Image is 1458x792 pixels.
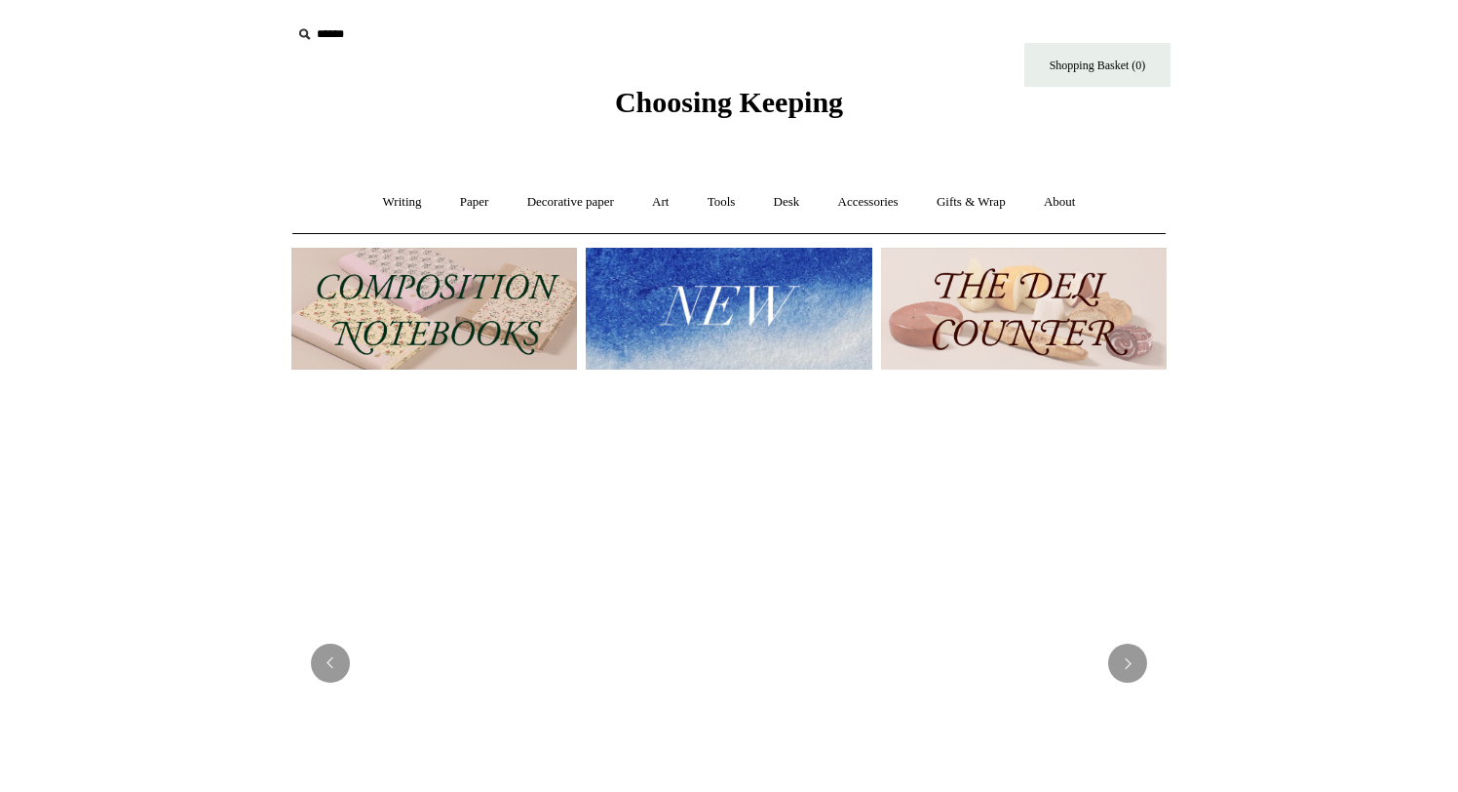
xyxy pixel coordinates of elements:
[510,177,632,228] a: Decorative paper
[881,248,1167,370] img: The Deli Counter
[442,177,507,228] a: Paper
[919,177,1023,228] a: Gifts & Wrap
[1024,43,1170,87] a: Shopping Basket (0)
[1026,177,1093,228] a: About
[1108,644,1147,683] button: Next
[756,177,818,228] a: Desk
[615,101,843,115] a: Choosing Keeping
[690,177,753,228] a: Tools
[586,248,871,370] img: New.jpg__PID:f73bdf93-380a-4a35-bcfe-7823039498e1
[311,644,350,683] button: Previous
[634,177,686,228] a: Art
[615,86,843,118] span: Choosing Keeping
[365,177,440,228] a: Writing
[821,177,916,228] a: Accessories
[291,248,577,370] img: 202302 Composition ledgers.jpg__PID:69722ee6-fa44-49dd-a067-31375e5d54ec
